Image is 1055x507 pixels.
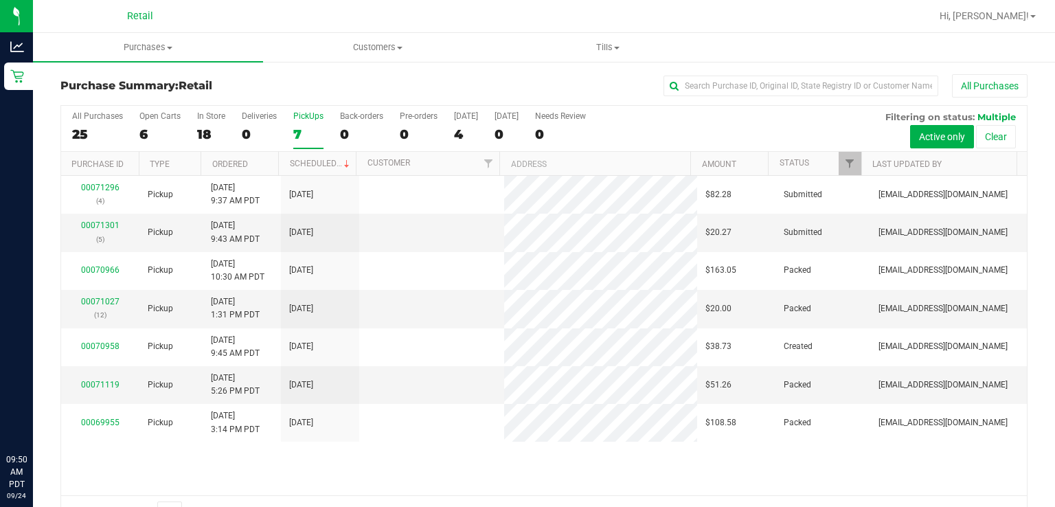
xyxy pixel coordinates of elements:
div: Open Carts [139,111,181,121]
span: Pickup [148,188,173,201]
span: [DATE] 3:14 PM PDT [211,409,260,436]
span: [DATE] 10:30 AM PDT [211,258,264,284]
a: Purchases [33,33,263,62]
a: Type [150,159,170,169]
div: 18 [197,126,225,142]
a: Filter [839,152,861,175]
span: Packed [784,264,811,277]
a: Purchase ID [71,159,124,169]
span: $108.58 [705,416,736,429]
a: 00070966 [81,265,120,275]
inline-svg: Retail [10,69,24,83]
a: 00070958 [81,341,120,351]
span: [DATE] [289,340,313,353]
span: [DATE] 9:37 AM PDT [211,181,260,207]
th: Address [499,152,690,176]
span: Filtering on status: [885,111,975,122]
span: [DATE] [289,416,313,429]
span: [EMAIL_ADDRESS][DOMAIN_NAME] [878,188,1008,201]
a: Status [780,158,809,168]
div: 0 [495,126,519,142]
div: All Purchases [72,111,123,121]
span: [DATE] [289,379,313,392]
div: 4 [454,126,478,142]
p: (4) [69,194,131,207]
div: Back-orders [340,111,383,121]
button: Active only [910,125,974,148]
span: Packed [784,416,811,429]
span: [DATE] 5:26 PM PDT [211,372,260,398]
span: $82.28 [705,188,731,201]
span: Hi, [PERSON_NAME]! [940,10,1029,21]
p: (5) [69,233,131,246]
span: Submitted [784,188,822,201]
a: Customer [367,158,410,168]
span: [DATE] 9:43 AM PDT [211,219,260,245]
span: [DATE] [289,226,313,239]
span: Pickup [148,302,173,315]
span: Pickup [148,340,173,353]
div: 6 [139,126,181,142]
span: [EMAIL_ADDRESS][DOMAIN_NAME] [878,226,1008,239]
span: [DATE] [289,264,313,277]
span: [EMAIL_ADDRESS][DOMAIN_NAME] [878,302,1008,315]
a: 00071027 [81,297,120,306]
span: [DATE] 9:45 AM PDT [211,334,260,360]
span: $20.27 [705,226,731,239]
h3: Purchase Summary: [60,80,383,92]
span: [EMAIL_ADDRESS][DOMAIN_NAME] [878,340,1008,353]
div: 0 [535,126,586,142]
div: Needs Review [535,111,586,121]
span: Pickup [148,379,173,392]
span: Retail [127,10,153,22]
iframe: Resource center unread badge [41,395,57,412]
span: Purchases [33,41,263,54]
div: 0 [242,126,277,142]
span: Created [784,340,813,353]
a: Amount [702,159,736,169]
span: [DATE] 1:31 PM PDT [211,295,260,322]
a: 00071296 [81,183,120,192]
a: Tills [493,33,723,62]
a: Customers [263,33,493,62]
span: $20.00 [705,302,731,315]
span: [EMAIL_ADDRESS][DOMAIN_NAME] [878,416,1008,429]
div: 0 [340,126,383,142]
span: Pickup [148,226,173,239]
span: $38.73 [705,340,731,353]
span: [DATE] [289,188,313,201]
span: Packed [784,302,811,315]
span: [EMAIL_ADDRESS][DOMAIN_NAME] [878,379,1008,392]
div: 0 [400,126,438,142]
p: 09/24 [6,491,27,501]
a: 00071119 [81,380,120,390]
a: Ordered [212,159,248,169]
div: [DATE] [495,111,519,121]
div: Pre-orders [400,111,438,121]
a: 00069955 [81,418,120,427]
a: Last Updated By [872,159,942,169]
span: Tills [494,41,723,54]
span: [DATE] [289,302,313,315]
span: $51.26 [705,379,731,392]
span: Retail [179,79,212,92]
iframe: Resource center [14,397,55,438]
div: [DATE] [454,111,478,121]
span: Submitted [784,226,822,239]
a: Filter [477,152,499,175]
div: Deliveries [242,111,277,121]
button: All Purchases [952,74,1028,98]
div: 25 [72,126,123,142]
span: [EMAIL_ADDRESS][DOMAIN_NAME] [878,264,1008,277]
span: Pickup [148,264,173,277]
a: Scheduled [290,159,352,168]
input: Search Purchase ID, Original ID, State Registry ID or Customer Name... [663,76,938,96]
span: Customers [264,41,492,54]
span: $163.05 [705,264,736,277]
span: Packed [784,379,811,392]
p: (12) [69,308,131,322]
div: 7 [293,126,324,142]
div: In Store [197,111,225,121]
span: Multiple [977,111,1016,122]
div: PickUps [293,111,324,121]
